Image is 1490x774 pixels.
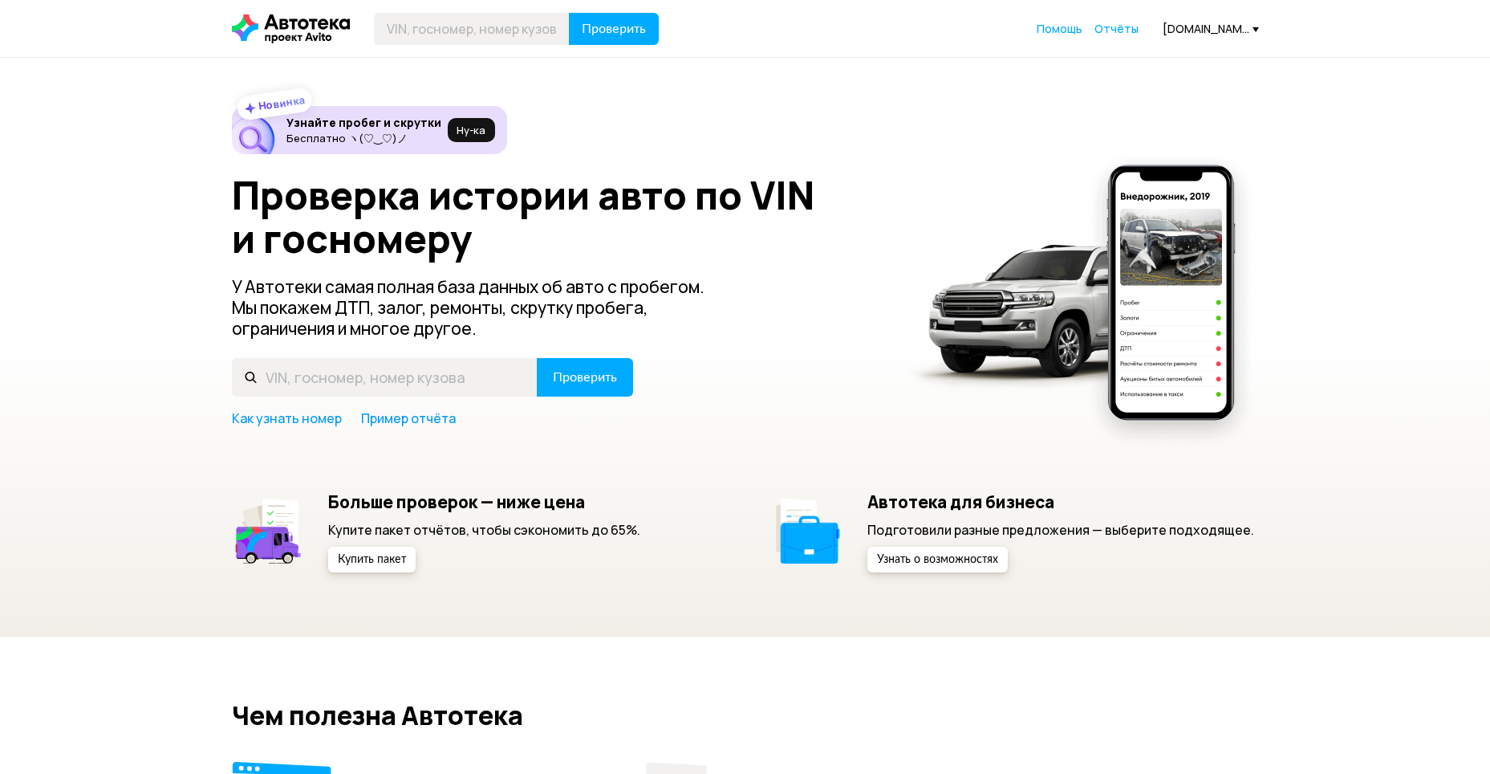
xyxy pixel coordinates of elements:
[1037,21,1082,37] a: Помощь
[232,173,884,260] h1: Проверка истории авто по VIN и госномеру
[537,358,633,397] button: Проверить
[867,521,1254,539] p: Подготовили разные предложения — выберите подходящее.
[877,554,998,565] span: Узнать о возможностях
[1163,21,1259,36] div: [DOMAIN_NAME][EMAIL_ADDRESS][DOMAIN_NAME]
[1094,21,1139,36] span: Отчёты
[232,409,342,427] a: Как узнать номер
[328,547,416,572] button: Купить пакет
[374,13,570,45] input: VIN, госномер, номер кузова
[361,409,456,427] a: Пример отчёта
[338,554,406,565] span: Купить пакет
[582,22,646,35] span: Проверить
[457,124,485,136] span: Ну‑ка
[232,358,538,397] input: VIN, госномер, номер кузова
[867,547,1008,572] button: Узнать о возможностях
[232,701,1259,730] h2: Чем полезна Автотека
[286,116,441,130] h6: Узнайте пробег и скрутки
[286,132,441,145] p: Бесплатно ヽ(♡‿♡)ノ
[257,92,306,113] strong: Новинка
[569,13,659,45] button: Проверить
[553,371,617,384] span: Проверить
[328,491,640,512] h5: Больше проверок — ниже цена
[867,491,1254,512] h5: Автотека для бизнеса
[232,276,731,339] p: У Автотеки самая полная база данных об авто с пробегом. Мы покажем ДТП, залог, ремонты, скрутку п...
[1037,21,1082,36] span: Помощь
[1094,21,1139,37] a: Отчёты
[328,521,640,539] p: Купите пакет отчётов, чтобы сэкономить до 65%.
